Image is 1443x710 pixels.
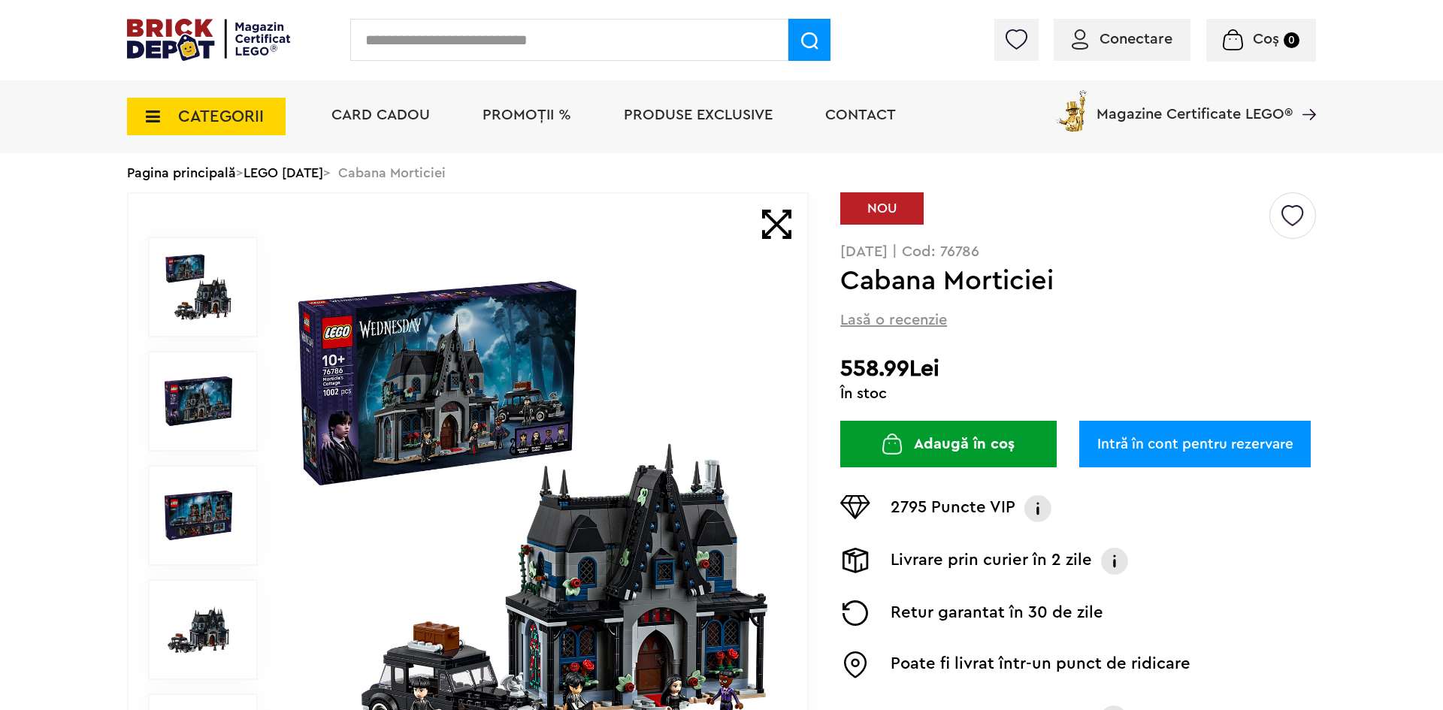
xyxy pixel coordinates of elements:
[1100,32,1172,47] span: Conectare
[840,310,947,331] span: Lasă o recenzie
[825,107,896,122] a: Contact
[1253,32,1279,47] span: Coș
[127,166,236,180] a: Pagina principală
[624,107,773,122] a: Produse exclusive
[165,482,232,549] img: Cabana Morticiei LEGO 76786
[891,548,1092,575] p: Livrare prin curier în 2 zile
[483,107,571,122] a: PROMOȚII %
[1023,495,1053,522] img: Info VIP
[840,421,1057,467] button: Adaugă în coș
[840,355,1316,382] h2: 558.99Lei
[1097,87,1293,122] span: Magazine Certificate LEGO®
[244,166,323,180] a: LEGO [DATE]
[165,367,232,435] img: Cabana Morticiei
[891,651,1190,678] p: Poate fi livrat într-un punct de ridicare
[178,108,264,125] span: CATEGORII
[331,107,430,122] a: Card Cadou
[840,244,1316,259] p: [DATE] | Cod: 76786
[840,495,870,519] img: Puncte VIP
[1100,548,1130,575] img: Info livrare prin curier
[1293,87,1316,102] a: Magazine Certificate LEGO®
[840,548,870,573] img: Livrare
[840,651,870,678] img: Easybox
[127,153,1316,192] div: > > Cabana Morticiei
[840,386,1316,401] div: În stoc
[1079,421,1311,467] a: Intră în cont pentru rezervare
[840,192,924,225] div: NOU
[165,596,232,663] img: Seturi Lego Cabana Morticiei
[165,253,232,321] img: Cabana Morticiei
[840,600,870,626] img: Returnare
[1072,32,1172,47] a: Conectare
[891,495,1015,522] p: 2795 Puncte VIP
[891,600,1103,626] p: Retur garantat în 30 de zile
[1284,32,1299,48] small: 0
[840,267,1267,295] h1: Cabana Morticiei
